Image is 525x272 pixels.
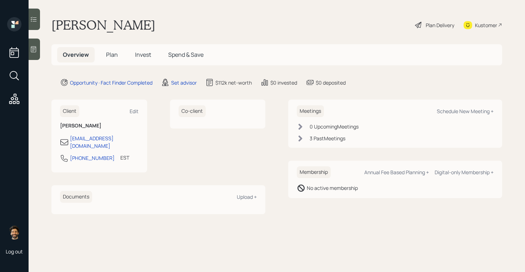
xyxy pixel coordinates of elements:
[60,105,79,117] h6: Client
[60,191,92,203] h6: Documents
[60,123,139,129] h6: [PERSON_NAME]
[171,79,197,86] div: Set advisor
[70,154,115,162] div: [PHONE_NUMBER]
[63,51,89,59] span: Overview
[168,51,204,59] span: Spend & Save
[237,193,257,200] div: Upload +
[475,21,497,29] div: Kustomer
[51,17,155,33] h1: [PERSON_NAME]
[106,51,118,59] span: Plan
[310,123,359,130] div: 0 Upcoming Meeting s
[316,79,346,86] div: $0 deposited
[307,184,358,192] div: No active membership
[179,105,206,117] h6: Co-client
[130,108,139,115] div: Edit
[6,248,23,255] div: Log out
[437,108,494,115] div: Schedule New Meeting +
[426,21,454,29] div: Plan Delivery
[297,105,324,117] h6: Meetings
[70,79,152,86] div: Opportunity · Fact Finder Completed
[7,225,21,240] img: eric-schwartz-headshot.png
[270,79,297,86] div: $0 invested
[310,135,345,142] div: 3 Past Meeting s
[435,169,494,176] div: Digital-only Membership +
[215,79,252,86] div: $112k net-worth
[70,135,139,150] div: [EMAIL_ADDRESS][DOMAIN_NAME]
[297,166,331,178] h6: Membership
[364,169,429,176] div: Annual Fee Based Planning +
[120,154,129,161] div: EST
[135,51,151,59] span: Invest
